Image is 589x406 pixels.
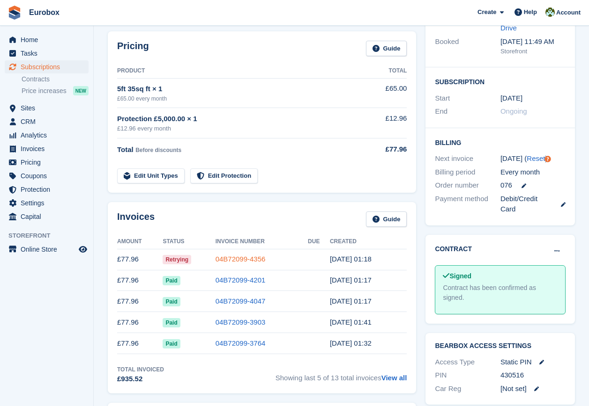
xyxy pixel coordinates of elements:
th: Invoice Number [216,234,308,249]
span: CRM [21,115,77,128]
a: Preview store [77,244,89,255]
th: Product [117,64,368,79]
a: menu [5,33,89,46]
h2: Invoices [117,211,155,227]
div: Payment method [435,194,500,215]
div: [DATE] 11:49 AM [500,36,566,47]
div: Billing period [435,167,500,178]
span: Paid [163,297,180,306]
a: Reset [527,154,545,162]
a: Edit Protection [190,168,258,184]
div: Debit/Credit Card [500,194,566,215]
time: 2025-10-01 00:18:50 UTC [330,255,372,263]
span: Showing last 5 of 13 total invoices [276,365,407,384]
a: menu [5,47,89,60]
div: 430516 [500,370,566,381]
div: Protection £5,000.00 × 1 [117,114,368,124]
span: Subscriptions [21,60,77,73]
div: £77.96 [368,144,407,155]
a: Edit Unit Types [117,168,185,184]
td: £77.96 [117,291,163,312]
div: Total Invoiced [117,365,164,374]
h2: Pricing [117,41,149,56]
th: Created [330,234,407,249]
span: Help [524,7,537,17]
span: Paid [163,339,180,348]
div: NEW [73,86,89,95]
a: menu [5,169,89,182]
a: menu [5,115,89,128]
h2: Contract [435,244,472,254]
div: Access Type [435,357,500,368]
a: 04B72099-4356 [216,255,266,263]
span: 076 [500,180,512,191]
time: 2024-10-01 00:00:00 UTC [500,93,522,104]
a: 04B72099-4201 [216,276,266,284]
span: Home [21,33,77,46]
td: £12.96 [368,108,407,138]
time: 2025-09-01 00:17:57 UTC [330,276,372,284]
span: Price increases [22,87,67,95]
span: Total [117,145,134,153]
div: PIN [435,370,500,381]
span: Storefront [8,231,93,240]
time: 2025-07-01 00:41:59 UTC [330,318,372,326]
div: Next invoice [435,153,500,164]
a: 04B72099-4047 [216,297,266,305]
th: Amount [117,234,163,249]
div: 5ft 35sq ft × 1 [117,84,368,94]
th: Status [163,234,215,249]
td: £65.00 [368,78,407,108]
div: End [435,106,500,117]
span: Protection [21,183,77,196]
span: Settings [21,196,77,210]
div: Every month [500,167,566,178]
div: [Not set] [500,384,566,394]
div: [DATE] ( ) [500,153,566,164]
h2: BearBox Access Settings [435,342,566,350]
a: menu [5,243,89,256]
span: Analytics [21,129,77,142]
a: Guide [366,211,407,227]
a: menu [5,60,89,73]
a: Eurobox [25,5,63,20]
a: Price increases NEW [22,86,89,96]
h2: Billing [435,138,566,147]
div: £12.96 every month [117,124,368,133]
td: £77.96 [117,312,163,333]
div: Signed [443,271,558,281]
td: £77.96 [117,249,163,270]
span: Ongoing [500,107,527,115]
td: £77.96 [117,333,163,354]
div: Car Reg [435,384,500,394]
div: Storefront [500,47,566,56]
time: 2025-06-01 00:32:28 UTC [330,339,372,347]
div: £65.00 every month [117,94,368,103]
a: menu [5,156,89,169]
th: Due [308,234,330,249]
time: 2025-08-01 00:17:40 UTC [330,297,372,305]
div: Static PIN [500,357,566,368]
a: menu [5,101,89,115]
img: Lorna Russell [545,7,555,17]
span: Create [477,7,496,17]
span: Sites [21,101,77,115]
th: Total [368,64,407,79]
a: Contracts [22,75,89,84]
div: Tooltip anchor [544,155,552,163]
span: Coupons [21,169,77,182]
div: Start [435,93,500,104]
span: Paid [163,318,180,327]
a: Guide [366,41,407,56]
img: stora-icon-8386f47178a22dfd0bd8f6a31ec36ba5ce8667c1dd55bd0f319d3a0aa187defe.svg [7,6,22,20]
h2: Subscription [435,77,566,86]
span: Paid [163,276,180,285]
a: menu [5,142,89,155]
a: menu [5,183,89,196]
div: Contract has been confirmed as signed. [443,283,558,303]
span: Online Store [21,243,77,256]
span: Account [556,8,581,17]
a: 04B72099-3764 [216,339,266,347]
div: Order number [435,180,500,191]
a: menu [5,196,89,210]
